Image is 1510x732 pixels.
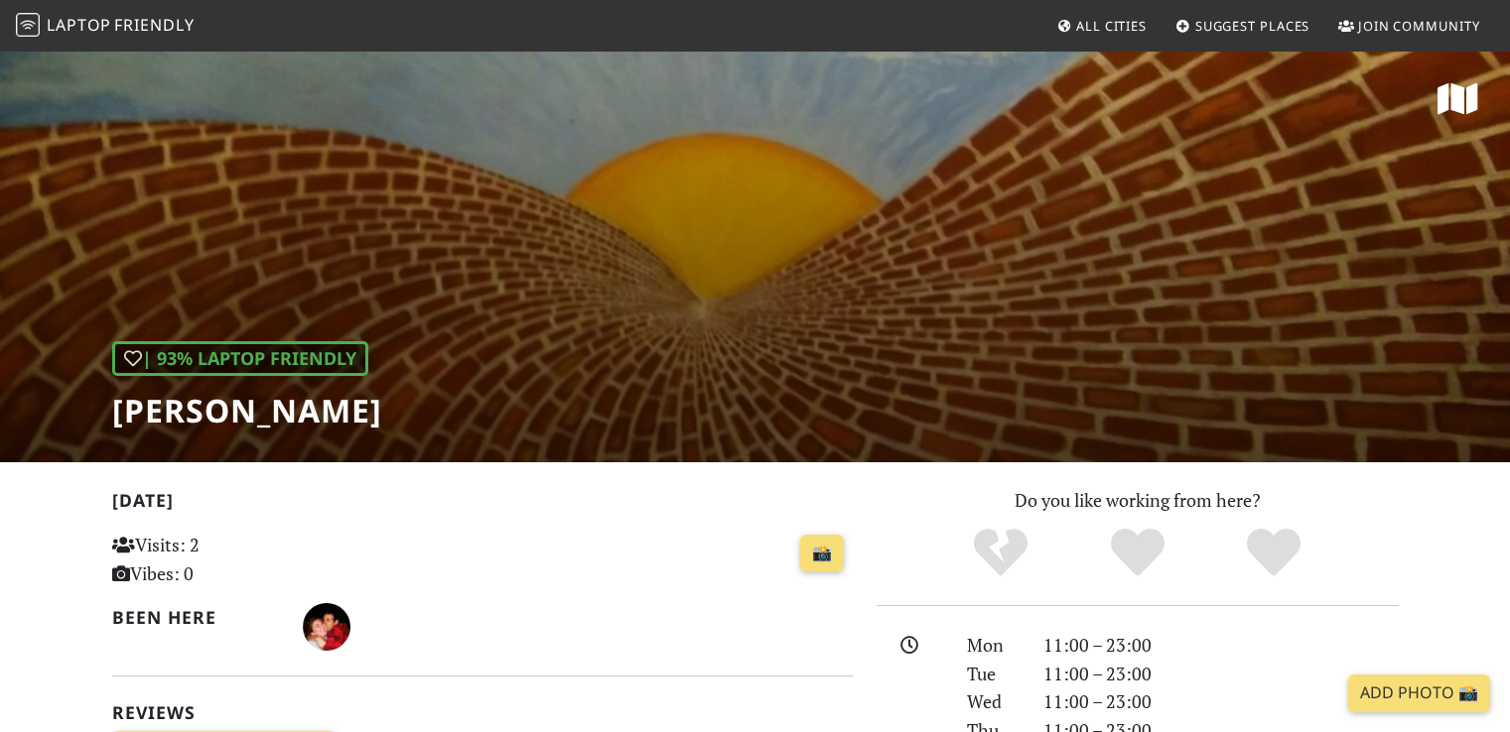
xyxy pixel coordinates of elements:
[1330,8,1488,44] a: Join Community
[1031,631,1411,660] div: 11:00 – 23:00
[877,486,1399,515] p: Do you like working from here?
[1195,17,1310,35] span: Suggest Places
[114,14,194,36] span: Friendly
[1358,17,1480,35] span: Join Community
[1167,8,1318,44] a: Suggest Places
[955,631,1030,660] div: Mon
[800,535,844,572] a: 📸
[955,660,1030,688] div: Tue
[112,392,382,429] h1: [PERSON_NAME]
[932,526,1069,580] div: No
[1076,17,1147,35] span: All Cities
[112,702,853,723] h2: Reviews
[955,687,1030,716] div: Wed
[1348,674,1490,712] a: Add Photo 📸
[1031,687,1411,716] div: 11:00 – 23:00
[112,341,368,376] div: | 93% Laptop Friendly
[1031,660,1411,688] div: 11:00 – 23:00
[112,607,280,628] h2: Been here
[1205,526,1342,580] div: Definitely!
[112,490,853,519] h2: [DATE]
[303,603,350,651] img: 950-vladimir.jpg
[1069,526,1206,580] div: Yes
[303,613,350,637] span: Vladimir Bacanovic
[47,14,111,36] span: Laptop
[16,13,40,37] img: LaptopFriendly
[1048,8,1155,44] a: All Cities
[112,531,343,588] p: Visits: 2 Vibes: 0
[16,9,195,44] a: LaptopFriendly LaptopFriendly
